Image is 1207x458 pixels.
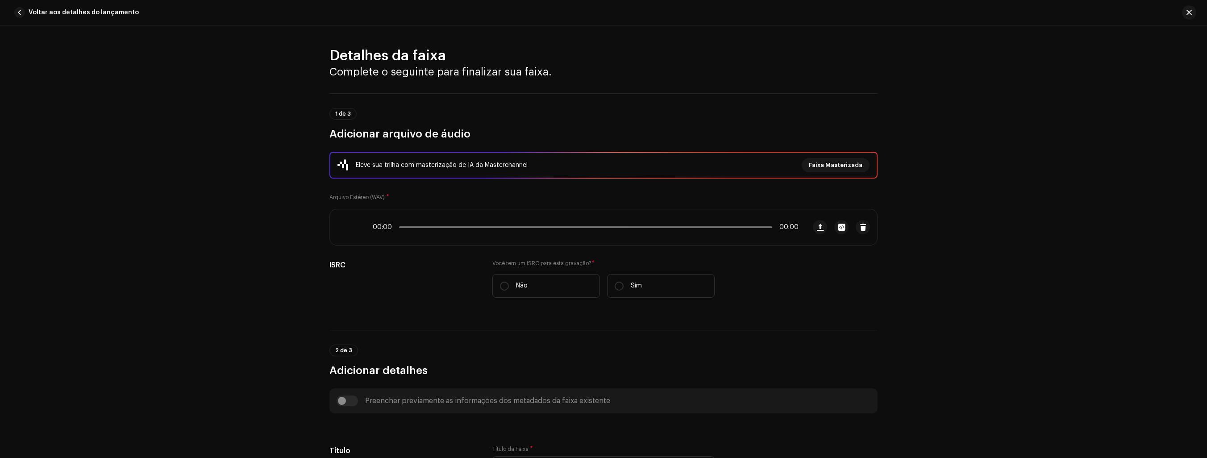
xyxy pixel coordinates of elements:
[329,446,478,456] h5: Título
[329,260,478,271] h5: ISRC
[329,363,878,378] h3: Adicionar detalhes
[809,156,862,174] span: Faixa Masterizada
[516,281,528,291] p: Não
[329,127,878,141] h3: Adicionar arquivo de áudio
[776,224,799,231] span: 00:00
[335,348,352,353] span: 2 de 3
[492,446,533,453] label: Título da Faixa
[373,224,395,231] span: 00:00
[356,160,528,171] div: Eleve sua trilha com masterização de IA da Masterchannel
[329,65,878,79] h3: Complete o seguinte para finalizar sua faixa.
[631,281,642,291] p: Sim
[802,158,870,172] button: Faixa Masterizada
[329,47,878,65] h2: Detalhes da faixa
[492,260,715,267] label: Você tem um ISRC para esta gravação?
[335,111,351,117] span: 1 de 3
[329,195,385,200] small: Arquivo Estéreo (WAV)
